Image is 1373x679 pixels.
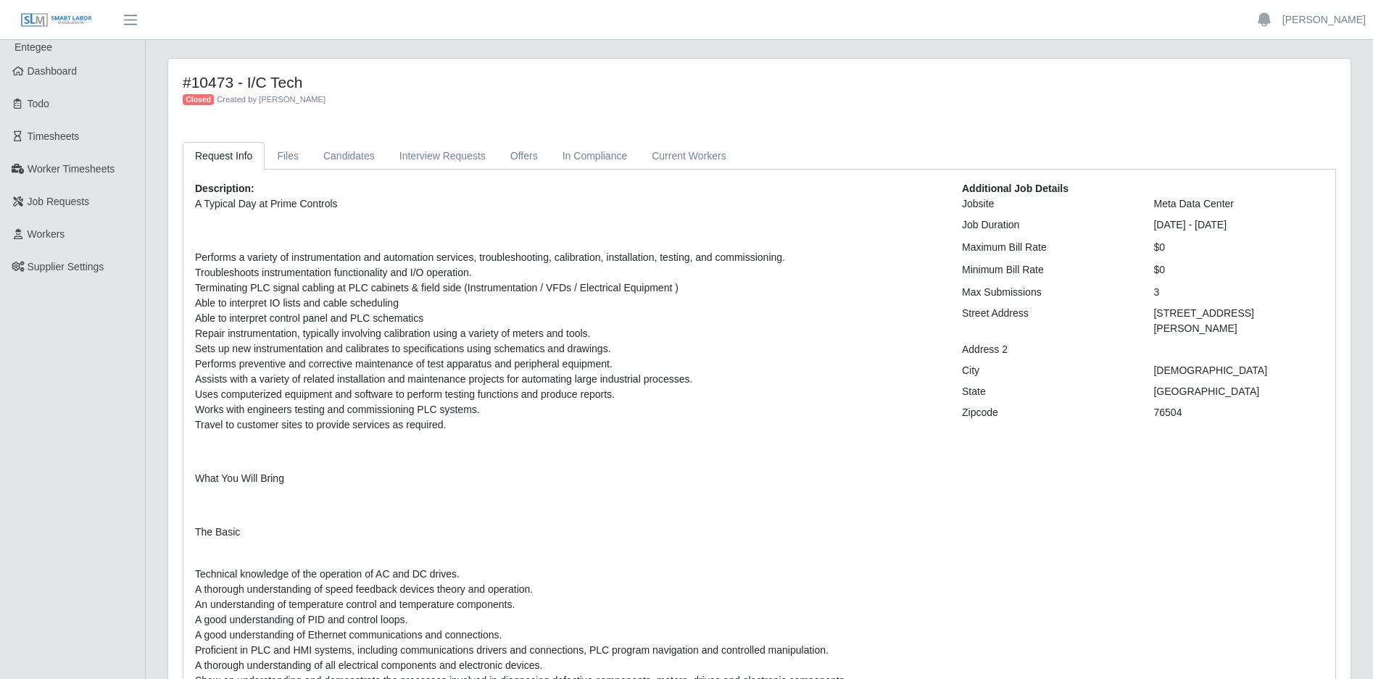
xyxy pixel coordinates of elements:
div: Meta Data Center [1142,196,1335,212]
li: An understanding of temperature control and temperature components. [195,597,940,612]
span: Todo [28,98,49,109]
b: Additional Job Details [962,183,1069,194]
p: A Typical Day at Prime Controls [195,196,940,212]
div: $0 [1142,262,1335,278]
li: Troubleshoots instrumentation functionality and I/O operation. [195,265,940,280]
div: [GEOGRAPHIC_DATA] [1142,384,1335,399]
a: Files [265,142,311,170]
a: Offers [498,142,550,170]
span: Closed [183,94,214,106]
li: Terminating PLC signal cabling at PLC cabinets & field side (Instrumentation / VFDs / Electrical ... [195,280,940,296]
h4: #10473 - I/C Tech [183,73,1042,91]
p: The Basic [195,525,940,540]
img: SLM Logo [20,12,93,28]
div: 3 [1142,285,1335,300]
div: Minimum Bill Rate [951,262,1143,278]
li: Performs a variety of instrumentation and automation services, troubleshooting, calibration, inst... [195,250,940,265]
a: [PERSON_NAME] [1282,12,1366,28]
div: Jobsite [951,196,1143,212]
li: Uses computerized equipment and software to perform testing functions and produce reports. [195,387,940,402]
li: Travel to customer sites to provide services as required. [195,417,940,433]
li: A thorough understanding of all electrical components and electronic devices. [195,658,940,673]
a: Request Info [183,142,265,170]
li: Able to interpret IO lists and cable scheduling [195,296,940,311]
li: Technical knowledge of the operation of AC and DC drives. [195,567,940,582]
a: Candidates [311,142,387,170]
div: [DEMOGRAPHIC_DATA] [1142,363,1335,378]
span: Dashboard [28,65,78,77]
li: Sets up new instrumentation and calibrates to specifications using schematics and drawings. [195,341,940,357]
div: [DATE] - [DATE] [1142,217,1335,233]
b: Description: [195,183,254,194]
div: Address 2 [951,342,1143,357]
div: [STREET_ADDRESS][PERSON_NAME] [1142,306,1335,336]
p: What You Will Bring [195,471,940,486]
li: Proficient in PLC and HMI systems, including communications drivers and connections, PLC program ... [195,643,940,658]
a: In Compliance [550,142,640,170]
a: Interview Requests [387,142,498,170]
li: A thorough understanding of speed feedback devices theory and operation. [195,582,940,597]
div: Street Address [951,306,1143,336]
li: A good understanding of PID and control loops. [195,612,940,628]
li: Performs preventive and corrective maintenance of test apparatus and peripheral equipment. [195,357,940,372]
li: Works with engineers testing and commissioning PLC systems. [195,402,940,417]
li: A good understanding of Ethernet communications and connections. [195,628,940,643]
div: Max Submissions [951,285,1143,300]
span: Workers [28,228,65,240]
a: Current Workers [639,142,738,170]
div: $0 [1142,240,1335,255]
span: Timesheets [28,130,80,142]
div: State [951,384,1143,399]
span: Worker Timesheets [28,163,115,175]
span: Entegee [14,41,52,53]
span: Job Requests [28,196,90,207]
li: Able to interpret control panel and PLC schematics [195,311,940,326]
span: Created by [PERSON_NAME] [217,95,325,104]
li: Repair instrumentation, typically involving calibration using a variety of meters and tools. [195,326,940,341]
li: Assists with a variety of related installation and maintenance projects for automating large indu... [195,372,940,387]
div: Job Duration [951,217,1143,233]
div: Maximum Bill Rate [951,240,1143,255]
div: City [951,363,1143,378]
span: Supplier Settings [28,261,104,272]
div: 76504 [1142,405,1335,420]
div: Zipcode [951,405,1143,420]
